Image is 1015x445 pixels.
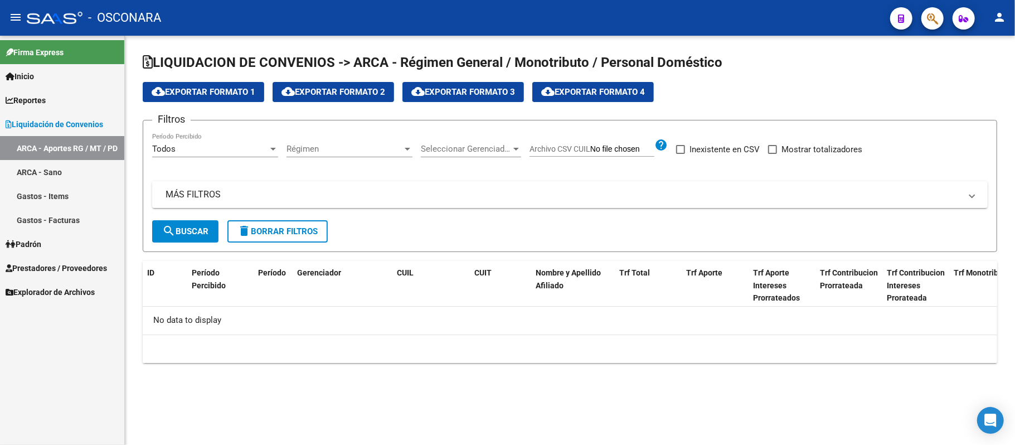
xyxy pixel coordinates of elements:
[273,82,394,102] button: Exportar Formato 2
[541,87,645,97] span: Exportar Formato 4
[954,268,1010,277] span: Trf Monotributo
[590,144,654,154] input: Archivo CSV CUIL
[749,261,815,310] datatable-header-cell: Trf Aporte Intereses Prorrateados
[392,261,454,310] datatable-header-cell: CUIL
[686,268,722,277] span: Trf Aporte
[152,112,191,127] h3: Filtros
[166,188,961,201] mat-panel-title: MÁS FILTROS
[147,268,154,277] span: ID
[654,138,668,152] mat-icon: help
[536,268,601,290] span: Nombre y Apellido Afiliado
[152,85,165,98] mat-icon: cloud_download
[143,261,187,310] datatable-header-cell: ID
[286,144,402,154] span: Régimen
[6,262,107,274] span: Prestadores / Proveedores
[402,82,524,102] button: Exportar Formato 3
[6,94,46,107] span: Reportes
[143,82,264,102] button: Exportar Formato 1
[162,224,176,238] mat-icon: search
[281,85,295,98] mat-icon: cloud_download
[6,46,64,59] span: Firma Express
[152,144,176,154] span: Todos
[470,261,531,310] datatable-header-cell: CUIT
[977,407,1004,434] div: Open Intercom Messenger
[187,261,237,310] datatable-header-cell: Período Percibido
[6,238,41,250] span: Padrón
[615,261,682,310] datatable-header-cell: Trf Total
[820,268,878,290] span: Trf Contribucion Prorrateada
[682,261,749,310] datatable-header-cell: Trf Aporte
[532,82,654,102] button: Exportar Formato 4
[753,268,800,303] span: Trf Aporte Intereses Prorrateados
[993,11,1006,24] mat-icon: person
[152,181,988,208] mat-expansion-panel-header: MÁS FILTROS
[237,226,318,236] span: Borrar Filtros
[531,261,615,310] datatable-header-cell: Nombre y Apellido Afiliado
[689,143,760,156] span: Inexistente en CSV
[162,226,208,236] span: Buscar
[293,261,376,310] datatable-header-cell: Gerenciador
[6,70,34,83] span: Inicio
[530,144,590,153] span: Archivo CSV CUIL
[254,261,293,310] datatable-header-cell: Período
[619,268,650,277] span: Trf Total
[143,307,997,335] div: No data to display
[421,144,511,154] span: Seleccionar Gerenciador
[143,55,722,70] span: LIQUIDACION DE CONVENIOS -> ARCA - Régimen General / Monotributo / Personal Doméstico
[297,268,341,277] span: Gerenciador
[397,268,414,277] span: CUIL
[411,87,515,97] span: Exportar Formato 3
[474,268,492,277] span: CUIT
[88,6,161,30] span: - OSCONARA
[281,87,385,97] span: Exportar Formato 2
[882,261,949,310] datatable-header-cell: Trf Contribucion Intereses Prorateada
[411,85,425,98] mat-icon: cloud_download
[9,11,22,24] mat-icon: menu
[815,261,882,310] datatable-header-cell: Trf Contribucion Prorrateada
[541,85,555,98] mat-icon: cloud_download
[6,118,103,130] span: Liquidación de Convenios
[152,87,255,97] span: Exportar Formato 1
[258,268,286,277] span: Período
[237,224,251,238] mat-icon: delete
[227,220,328,243] button: Borrar Filtros
[192,268,226,290] span: Período Percibido
[887,268,945,303] span: Trf Contribucion Intereses Prorateada
[152,220,218,243] button: Buscar
[6,286,95,298] span: Explorador de Archivos
[781,143,862,156] span: Mostrar totalizadores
